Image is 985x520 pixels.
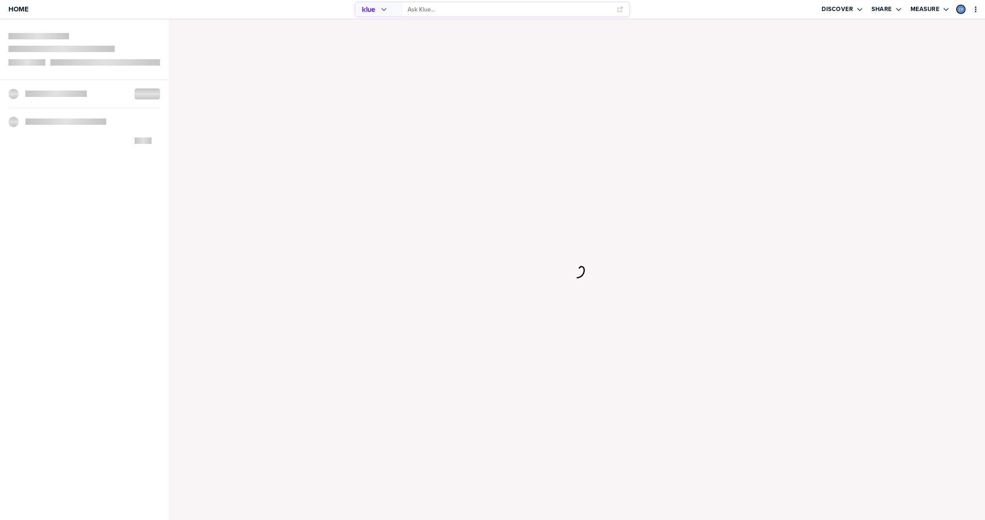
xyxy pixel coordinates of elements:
span: Home [8,6,28,13]
label: Share [872,6,892,13]
label: Discover [822,6,853,13]
img: 4895b4f9e561d8dff6cb4991f45553de-sml.png [957,6,965,13]
div: Zach Russell [956,5,966,14]
input: Ask Klue... [408,3,612,17]
a: Edit Profile [955,4,966,15]
label: Measure [911,6,940,13]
